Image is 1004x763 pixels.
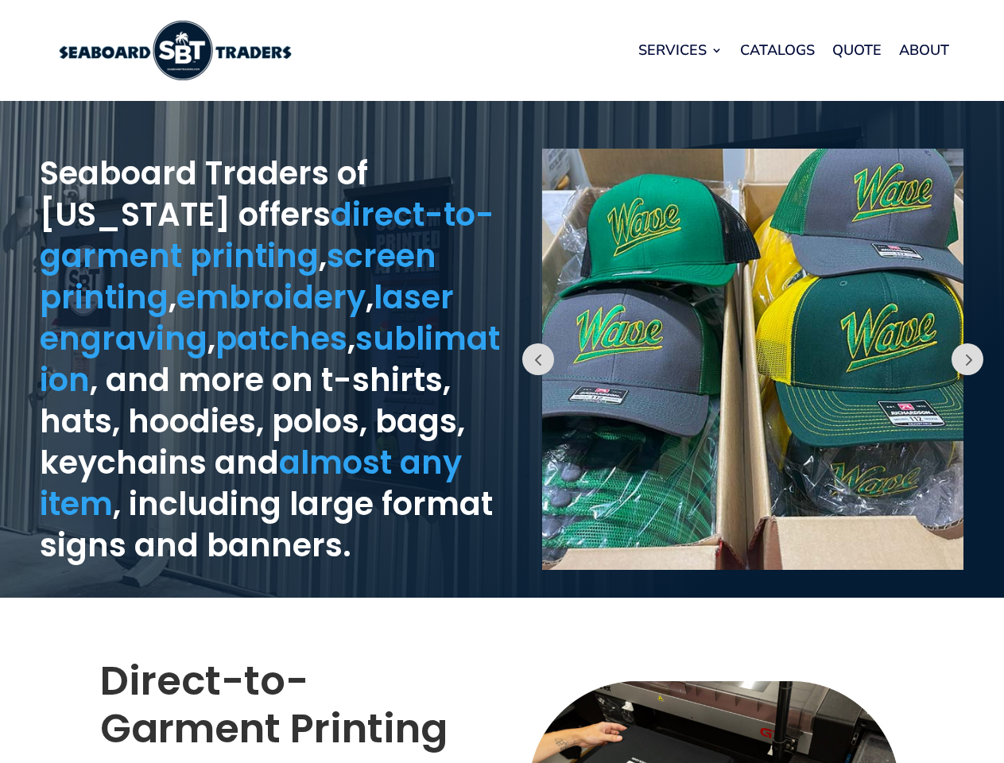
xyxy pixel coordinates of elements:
[40,234,436,320] a: screen printing
[832,20,882,80] a: Quote
[40,440,462,526] a: almost any item
[40,153,502,574] h1: Seaboard Traders of [US_STATE] offers , , , , , , and more on t-shirts, hats, hoodies, polos, bag...
[176,275,366,320] a: embroidery
[40,316,500,402] a: sublimation
[542,149,963,570] img: embroidered caps
[899,20,949,80] a: About
[40,275,454,361] a: laser engraving
[740,20,815,80] a: Catalogs
[215,316,347,361] a: patches
[638,20,723,80] a: Services
[952,343,983,375] button: Prev
[40,192,494,278] a: direct-to-garment printing
[100,657,479,761] h2: Direct-to-Garment Printing
[522,343,554,375] button: Prev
